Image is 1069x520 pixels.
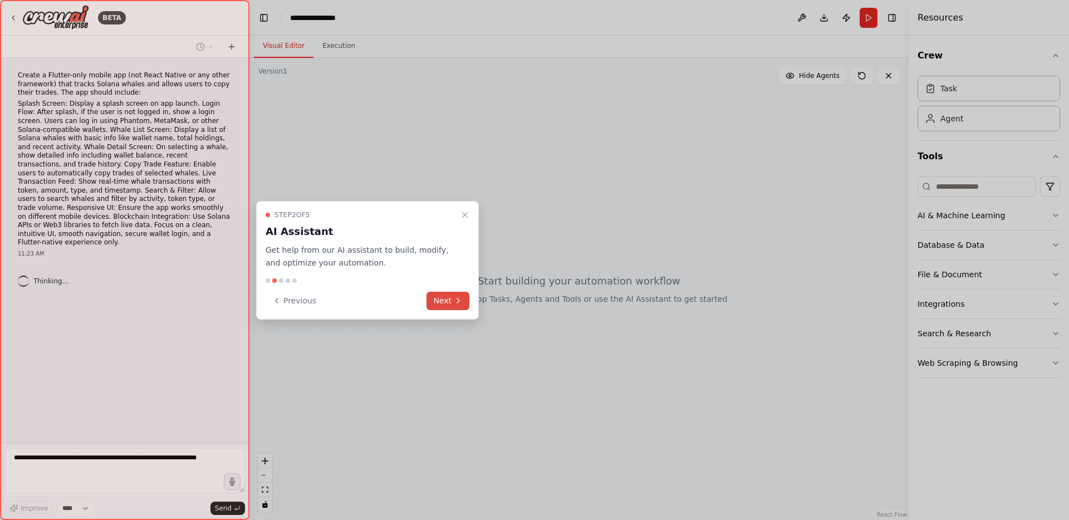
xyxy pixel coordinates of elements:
h3: AI Assistant [266,224,456,239]
p: Get help from our AI assistant to build, modify, and optimize your automation. [266,244,456,269]
button: Close walkthrough [458,208,472,222]
span: Step 2 of 5 [274,210,310,219]
button: Next [426,292,469,310]
button: Previous [266,292,323,310]
button: Hide left sidebar [256,10,272,26]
